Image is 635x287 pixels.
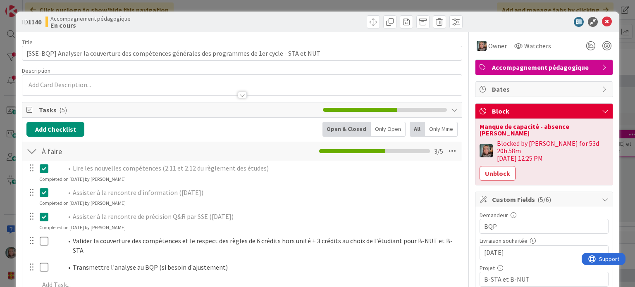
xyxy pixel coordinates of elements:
[480,264,495,272] label: Projet
[480,238,609,244] div: Livraison souhaitée
[26,122,84,137] button: Add Checklist
[50,15,131,22] span: Accompagnement pédagogique
[484,246,604,260] input: MM/DD/YYYY
[22,67,50,74] span: Description
[492,194,598,204] span: Custom Fields
[63,236,456,255] li: Valider la couverture des compétences et le respect des règles de 6 crédits hors unité + 3 crédit...
[322,122,371,137] div: Open & Closed
[39,144,225,159] input: Add Checklist...
[480,166,516,181] button: Unblock
[497,140,609,162] div: Blocked by [PERSON_NAME] for 53d 20h 58m [DATE] 12:25 PM
[63,263,456,272] li: Transmettre l'analyse au BQP (si besoin d'ajustement)
[39,105,318,115] span: Tasks
[492,106,598,116] span: Block
[28,18,41,26] b: 1140
[410,122,425,137] div: All
[480,144,493,157] img: SP
[39,224,126,231] div: Completed on [DATE] by [PERSON_NAME]
[50,22,131,28] b: En cours
[22,38,33,46] label: Title
[39,199,126,207] div: Completed on [DATE] by [PERSON_NAME]
[434,146,443,156] span: 3 / 5
[492,84,598,94] span: Dates
[492,62,598,72] span: Accompagnement pédagogique
[22,46,462,61] input: type card name here...
[371,122,406,137] div: Only Open
[39,176,126,183] div: Completed on [DATE] by [PERSON_NAME]
[59,106,67,114] span: ( 5 )
[63,188,456,197] li: Assister à la rencontre d'information ([DATE])
[63,164,456,173] li: Lire les nouvelles compétences (2.11 et 2.12 du règlement des études)
[22,17,41,27] span: ID
[488,41,507,51] span: Owner
[480,123,609,136] div: Manque de capacité - absence [PERSON_NAME]
[524,41,551,51] span: Watchers
[480,211,508,219] label: Demandeur
[477,41,487,51] img: SP
[17,1,38,11] span: Support
[63,212,456,221] li: Assister à la rencontre de précision Q&R par SSE ([DATE])
[537,195,551,204] span: ( 5/6 )
[425,122,458,137] div: Only Mine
